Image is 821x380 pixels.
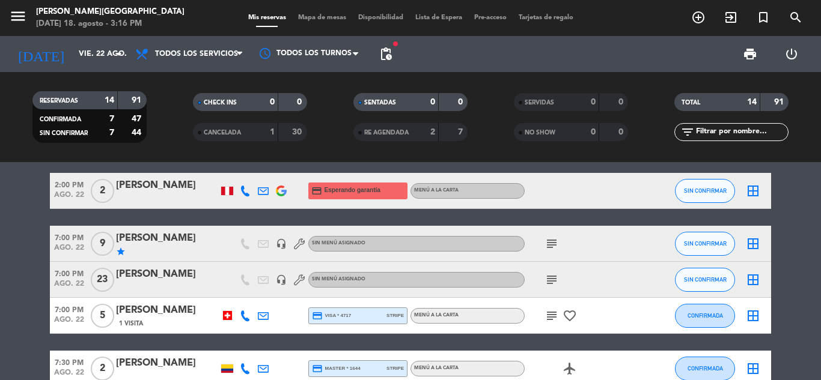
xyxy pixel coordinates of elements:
span: CONFIRMADA [688,312,723,319]
span: pending_actions [379,47,393,61]
span: stripe [386,312,404,319]
span: CONFIRMADA [688,365,723,372]
i: star [116,247,126,256]
strong: 0 [591,98,596,106]
span: Pre-acceso [468,14,513,21]
span: master * 1644 [312,363,361,374]
span: NO SHOW [525,130,555,136]
strong: 7 [109,115,114,123]
strong: 91 [132,96,144,104]
span: ago. 22 [50,280,88,294]
i: border_all [746,184,760,198]
span: 7:00 PM [50,266,88,280]
span: Sin menú asignado [312,277,365,282]
i: border_all [746,361,760,376]
i: airplanemode_active [563,361,577,376]
div: [PERSON_NAME] [116,267,218,282]
span: Tarjetas de regalo [513,14,579,21]
span: 2:00 PM [50,177,88,191]
span: 5 [91,304,114,328]
i: headset_mic [276,238,287,249]
div: [PERSON_NAME] [116,303,218,318]
strong: 0 [618,98,626,106]
span: RESERVADAS [40,98,78,104]
i: border_all [746,237,760,251]
span: Menú a la carta [414,188,459,193]
div: [PERSON_NAME][GEOGRAPHIC_DATA] [36,6,185,18]
span: 23 [91,268,114,292]
i: turned_in_not [756,10,771,25]
span: Mapa de mesas [292,14,352,21]
span: print [743,47,757,61]
span: 9 [91,232,114,256]
span: Lista de Espera [409,14,468,21]
span: SIN CONFIRMAR [684,187,727,194]
i: power_settings_new [784,47,799,61]
input: Filtrar por nombre... [695,125,788,139]
span: 7:30 PM [50,355,88,369]
strong: 44 [132,128,144,137]
span: Menú a la carta [414,313,459,318]
i: border_all [746,273,760,287]
span: 2 [91,179,114,203]
i: credit_card [311,185,322,196]
strong: 1 [270,128,275,136]
span: ago. 22 [50,191,88,205]
i: subject [545,309,559,323]
div: [PERSON_NAME] [116,231,218,246]
i: filter_list [680,125,695,139]
button: SIN CONFIRMAR [675,268,735,292]
span: fiber_manual_record [392,40,399,47]
strong: 2 [430,128,435,136]
span: Esperando garantía [325,185,380,195]
span: SIN CONFIRMAR [40,130,88,136]
span: TOTAL [682,100,700,106]
span: Disponibilidad [352,14,409,21]
span: Sin menú asignado [312,241,365,246]
span: RE AGENDADA [364,130,409,136]
strong: 91 [774,98,786,106]
span: Mis reservas [242,14,292,21]
span: CANCELADA [204,130,241,136]
i: subject [545,237,559,251]
i: border_all [746,309,760,323]
i: credit_card [312,310,323,321]
strong: 14 [747,98,757,106]
span: SIN CONFIRMAR [684,276,727,283]
span: stripe [386,364,404,372]
span: ago. 22 [50,316,88,330]
div: LOG OUT [771,36,812,72]
img: google-logo.png [276,185,287,196]
div: [PERSON_NAME] [116,355,218,371]
i: subject [545,273,559,287]
i: search [789,10,803,25]
strong: 30 [292,128,304,136]
i: arrow_drop_down [112,47,126,61]
span: 1 Visita [119,319,143,328]
button: SIN CONFIRMAR [675,232,735,256]
strong: 0 [270,98,275,106]
span: 7:00 PM [50,230,88,244]
i: [DATE] [9,41,73,67]
i: add_circle_outline [691,10,706,25]
div: [PERSON_NAME] [116,178,218,193]
strong: 0 [591,128,596,136]
span: SIN CONFIRMAR [684,240,727,247]
strong: 0 [618,128,626,136]
strong: 0 [297,98,304,106]
i: favorite_border [563,309,577,323]
span: SENTADAS [364,100,396,106]
strong: 0 [430,98,435,106]
button: CONFIRMADA [675,304,735,328]
span: CHECK INS [204,100,237,106]
button: SIN CONFIRMAR [675,179,735,203]
span: SERVIDAS [525,100,554,106]
button: menu [9,7,27,29]
i: exit_to_app [724,10,738,25]
strong: 14 [105,96,114,104]
span: Menú a la carta [414,366,459,370]
i: headset_mic [276,274,287,285]
span: 7:00 PM [50,302,88,316]
span: ago. 22 [50,244,88,258]
span: visa * 4717 [312,310,351,321]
